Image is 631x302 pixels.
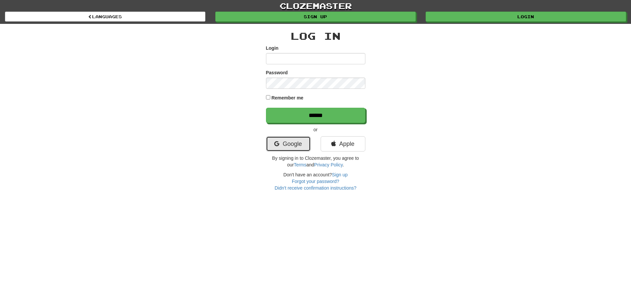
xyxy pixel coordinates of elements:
a: Google [266,136,311,151]
a: Didn't receive confirmation instructions? [275,185,356,191]
label: Remember me [271,94,303,101]
p: By signing in to Clozemaster, you agree to our and . [266,155,365,168]
a: Sign up [332,172,347,177]
a: Privacy Policy [314,162,342,167]
h2: Log In [266,30,365,41]
div: Don't have an account? [266,171,365,191]
a: Sign up [215,12,416,22]
a: Apple [321,136,365,151]
a: Terms [294,162,306,167]
label: Password [266,69,288,76]
a: Languages [5,12,205,22]
p: or [266,126,365,133]
label: Login [266,45,279,51]
a: Forgot your password? [292,179,339,184]
a: Login [426,12,626,22]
